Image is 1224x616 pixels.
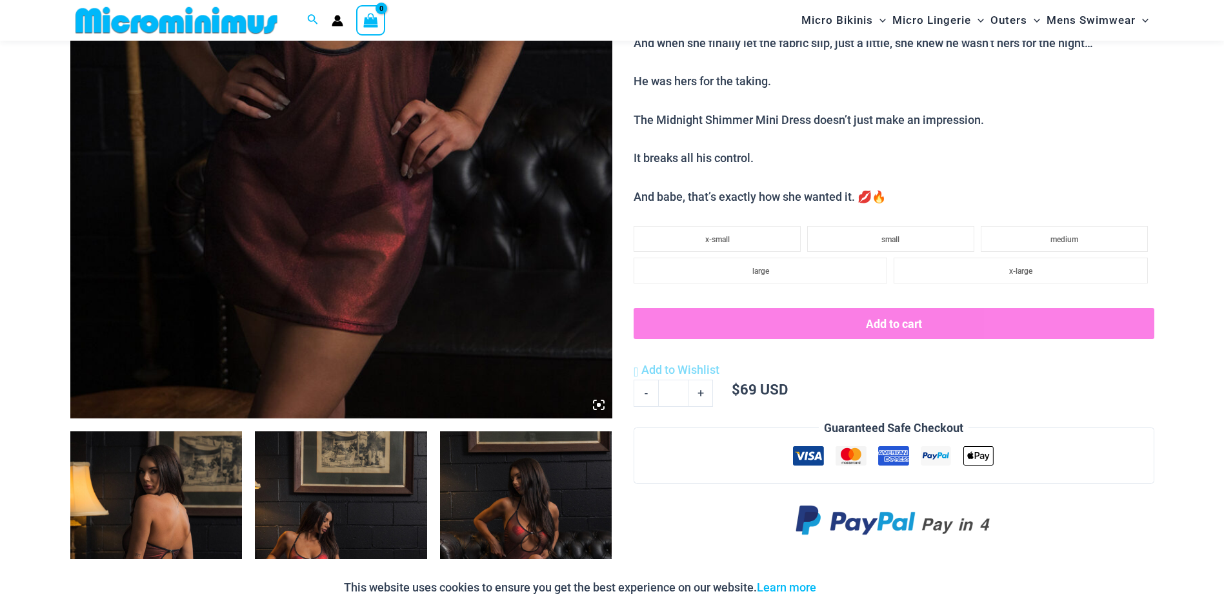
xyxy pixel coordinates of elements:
[634,308,1154,339] button: Add to cart
[705,235,730,244] span: x-small
[892,4,971,37] span: Micro Lingerie
[1043,4,1152,37] a: Mens SwimwearMenu ToggleMenu Toggle
[634,226,801,252] li: x-small
[634,258,887,283] li: large
[987,4,1043,37] a: OutersMenu ToggleMenu Toggle
[971,4,984,37] span: Menu Toggle
[332,15,343,26] a: Account icon link
[307,12,319,28] a: Search icon link
[344,578,816,597] p: This website uses cookies to ensure you get the best experience on our website.
[356,5,386,35] a: View Shopping Cart, empty
[894,258,1147,283] li: x-large
[752,267,769,276] span: large
[981,226,1148,252] li: medium
[634,360,719,380] a: Add to Wishlist
[641,363,719,376] span: Add to Wishlist
[798,4,889,37] a: Micro BikinisMenu ToggleMenu Toggle
[826,572,881,603] button: Accept
[732,380,740,398] span: $
[819,418,968,438] legend: Guaranteed Safe Checkout
[70,6,283,35] img: MM SHOP LOGO FLAT
[1027,4,1040,37] span: Menu Toggle
[688,380,713,407] a: +
[634,380,658,407] a: -
[796,2,1154,39] nav: Site Navigation
[881,235,899,244] span: small
[757,580,816,594] a: Learn more
[801,4,873,37] span: Micro Bikinis
[658,380,688,407] input: Product quantity
[1050,235,1078,244] span: medium
[1047,4,1136,37] span: Mens Swimwear
[1009,267,1032,276] span: x-large
[732,380,788,398] bdi: 69 USD
[807,226,974,252] li: small
[873,4,886,37] span: Menu Toggle
[1136,4,1149,37] span: Menu Toggle
[990,4,1027,37] span: Outers
[889,4,987,37] a: Micro LingerieMenu ToggleMenu Toggle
